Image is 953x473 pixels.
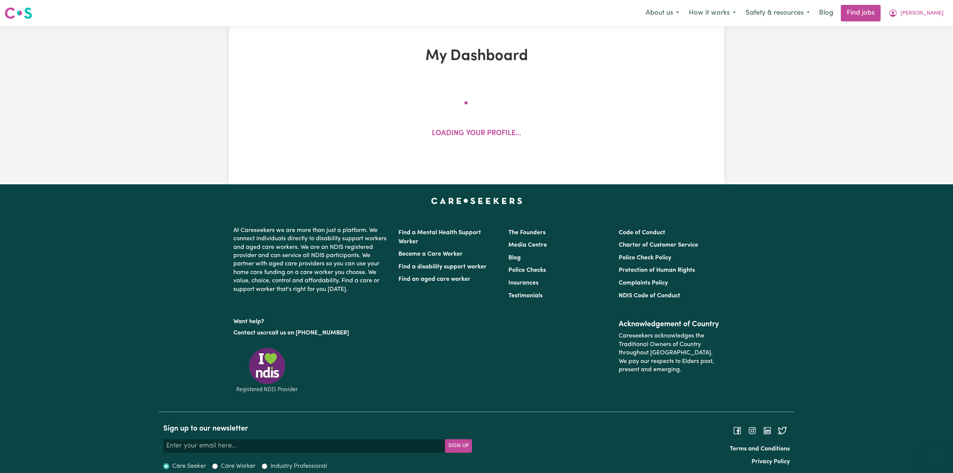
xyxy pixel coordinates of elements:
p: Loading your profile... [432,128,521,139]
a: Find a Mental Health Support Worker [398,230,481,245]
p: Careseekers acknowledges the Traditional Owners of Country throughout [GEOGRAPHIC_DATA]. We pay o... [619,329,720,377]
a: Contact us [233,330,263,336]
a: Become a Care Worker [398,251,463,257]
a: Blog [815,5,838,21]
img: Registered NDIS provider [233,346,301,393]
h2: Sign up to our newsletter [163,424,472,433]
a: Police Checks [508,267,546,273]
a: Follow Careseekers on Instagram [748,428,757,434]
a: Find an aged care worker [398,276,470,282]
a: Complaints Policy [619,280,668,286]
p: or [233,326,389,340]
p: Want help? [233,315,389,326]
a: Follow Careseekers on Facebook [733,428,742,434]
label: Care Seeker [172,462,206,471]
p: At Careseekers we are more than just a platform. We connect individuals directly to disability su... [233,223,389,297]
a: Terms and Conditions [730,446,790,452]
a: Find jobs [841,5,881,21]
a: Police Check Policy [619,255,671,261]
a: Testimonials [508,293,543,299]
button: Subscribe [445,439,472,453]
input: Enter your email here... [163,439,445,453]
a: The Founders [508,230,546,236]
a: Careseekers logo [5,5,32,22]
a: call us on [PHONE_NUMBER] [269,330,349,336]
button: Safety & resources [741,5,815,21]
button: My Account [884,5,948,21]
h2: Acknowledgement of Country [619,320,720,329]
a: Code of Conduct [619,230,665,236]
h1: My Dashboard [316,47,637,65]
span: [PERSON_NAME] [900,9,944,18]
a: Follow Careseekers on Twitter [778,428,787,434]
a: NDIS Code of Conduct [619,293,680,299]
img: Careseekers logo [5,6,32,20]
a: Follow Careseekers on LinkedIn [763,428,772,434]
button: About us [641,5,684,21]
a: Insurances [508,280,538,286]
a: Blog [508,255,521,261]
a: Media Centre [508,242,547,248]
a: Find a disability support worker [398,264,487,270]
a: Protection of Human Rights [619,267,695,273]
a: Careseekers home page [431,198,522,204]
a: Privacy Policy [752,459,790,465]
button: How it works [684,5,741,21]
a: Charter of Customer Service [619,242,698,248]
iframe: Button to launch messaging window [923,443,947,467]
label: Care Worker [221,462,256,471]
label: Industry Professional [271,462,327,471]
